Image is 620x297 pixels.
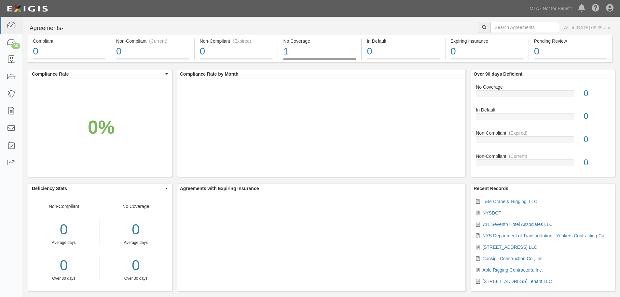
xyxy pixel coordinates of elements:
[482,210,501,215] a: NYSDOT
[509,130,528,136] div: (Expired)
[200,44,273,58] div: 0
[28,255,100,276] a: 0
[579,134,615,145] div: 0
[28,58,111,64] a: Compliant0
[534,38,607,44] div: Pending Review
[476,84,610,107] a: No Coverage0
[28,276,100,281] div: Over 30 days
[592,5,599,12] i: Help Center - Complianz
[362,58,445,64] a: In Default0
[32,71,164,77] span: Compliance Rate
[116,44,189,58] div: 0
[482,233,618,238] a: NYS Department of Transportation - Yonkers Contracting Company
[526,2,575,15] a: MTA - Not for Benefit
[28,203,100,281] div: Non-Compliant
[195,58,278,64] a: Non-Compliant(Expired)0
[32,185,164,192] span: Deficiency Stats
[200,38,273,44] div: Non-Compliant (Expired)
[482,222,553,227] a: 711 Seventh Hotel Associates LLC
[471,130,615,136] div: Non-Compliant
[180,71,239,77] b: Compliance Rate by Month
[111,58,194,64] a: Non-Compliant(Current)0
[579,111,615,122] div: 0
[105,276,167,281] div: Over 30 days
[28,219,100,240] div: 0
[33,38,106,44] div: Compliant
[579,157,615,169] div: 0
[529,58,612,64] a: Pending Review0
[149,38,167,44] div: (Current)
[476,107,610,130] a: In Default0
[116,38,189,44] div: Non-Compliant (Current)
[490,22,559,33] input: Search Agreements
[446,58,529,64] a: Expiring Insurance0
[28,240,100,245] div: Average days
[180,186,259,191] b: Agreements with Expiring Insurance
[476,130,610,153] a: Non-Compliant(Expired)0
[450,44,524,58] div: 0
[278,58,361,64] a: No Coverage1
[105,219,167,240] div: 0
[482,256,544,261] a: Consigli Construction Co., Inc.
[28,22,76,35] button: Agreements
[28,69,172,79] button: Compliance Rate
[471,153,615,159] div: Non-Compliant
[482,199,537,204] a: L&M Crane & Rigging, LLC
[482,279,552,284] a: [STREET_ADDRESS] Tenant LLC
[476,153,610,171] a: Non-Compliant(Current)0
[482,267,543,273] a: Able Rigging Contractors, Inc.
[474,186,508,191] b: Recent Records
[283,44,356,58] div: 1
[471,107,615,113] div: In Default
[509,153,527,159] div: (Current)
[564,24,610,31] div: As of [DATE] 09:35 am
[283,38,356,44] div: No Coverage
[367,44,440,58] div: 0
[450,38,524,44] div: Expiring Insurance
[474,71,522,77] b: Over 90 days Deficient
[33,44,106,58] div: 0
[105,255,167,276] a: 0
[100,203,172,281] div: No Coverage
[367,38,440,44] div: In Default
[579,88,615,99] div: 0
[233,38,251,44] div: (Expired)
[534,44,607,58] div: 0
[5,3,50,15] img: Logo
[471,84,615,90] div: No Coverage
[11,43,20,49] div: 36
[482,245,537,250] a: [STREET_ADDRESS] LLC
[88,114,115,141] div: 0%
[28,184,172,193] button: Deficiency Stats
[105,240,167,245] div: Average days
